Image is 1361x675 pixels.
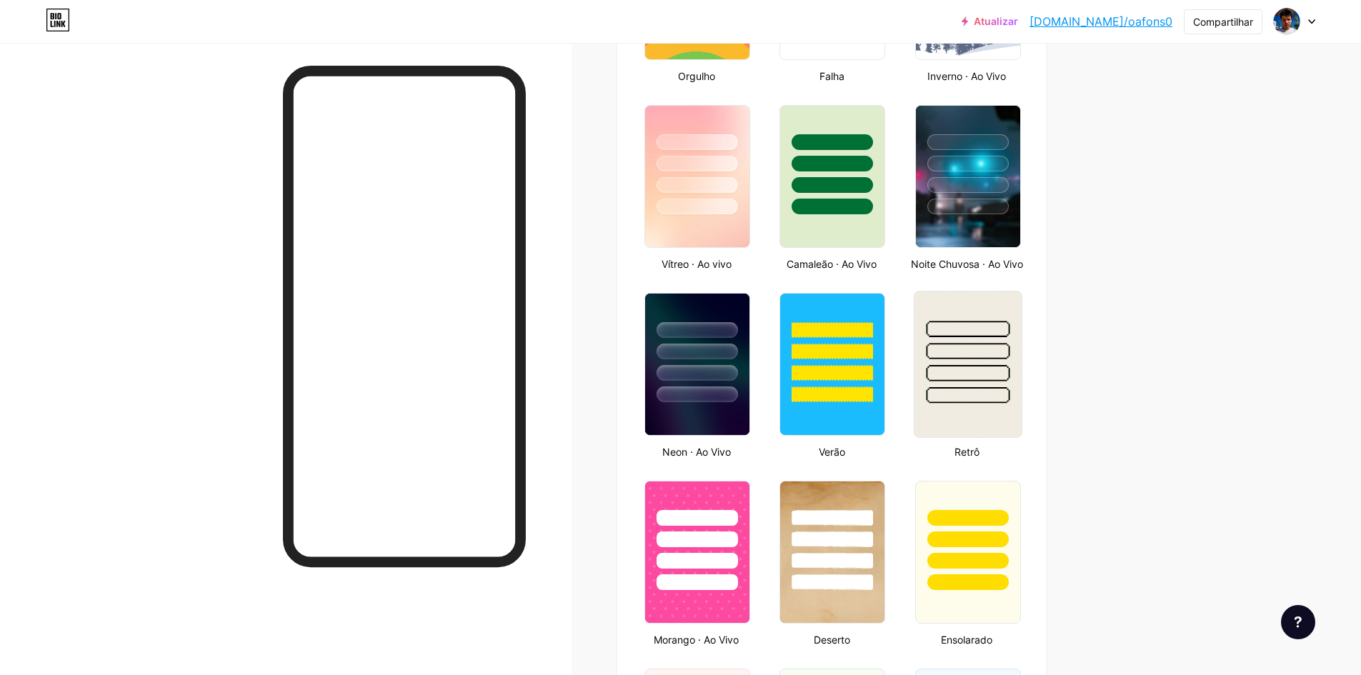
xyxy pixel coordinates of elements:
font: Compartilhar [1193,16,1253,28]
img: retro.jpg [914,291,1022,437]
font: Inverno · Ao Vivo [927,70,1006,82]
a: [DOMAIN_NAME]/oafons0 [1030,13,1172,30]
img: Afonso [1273,8,1300,35]
font: Ensolarado [941,634,992,646]
font: Falha [819,70,844,82]
font: Orgulho [678,70,715,82]
font: Verão [819,446,845,458]
font: Vítreo · Ao vivo [662,258,732,270]
font: Morango · Ao Vivo [654,634,739,646]
font: Camaleão · Ao Vivo [787,258,877,270]
font: Noite Chuvosa · Ao Vivo [911,258,1023,270]
font: Retrô [954,446,979,458]
font: [DOMAIN_NAME]/oafons0 [1030,14,1172,29]
font: Atualizar [974,15,1018,27]
font: Neon · Ao Vivo [662,446,731,458]
font: Deserto [814,634,850,646]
